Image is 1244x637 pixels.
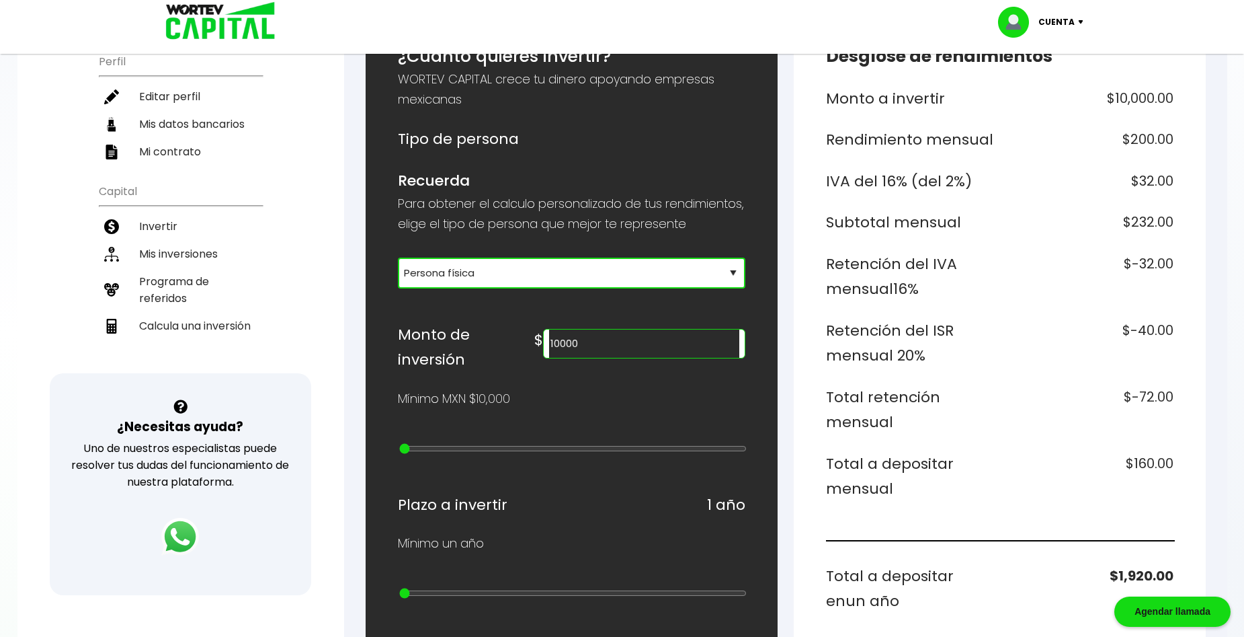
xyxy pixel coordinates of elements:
[826,451,995,502] h6: Total a depositar mensual
[398,533,484,554] p: Mínimo un año
[826,169,995,194] h6: IVA del 16% (del 2%)
[826,564,995,614] h6: Total a depositar en un año
[826,44,1173,69] h5: Desglose de rendimientos
[1005,385,1173,435] h6: $-72.00
[99,213,262,240] a: Invertir
[826,210,995,235] h6: Subtotal mensual
[826,385,995,435] h6: Total retención mensual
[104,247,119,262] img: inversiones-icon.6695dc30.svg
[826,252,995,302] h6: Retención del IVA mensual 16%
[826,127,995,153] h6: Rendimiento mensual
[99,268,262,312] a: Programa de referidos
[67,440,294,490] p: Uno de nuestros especialistas puede resolver tus dudas del funcionamiento de nuestra plataforma.
[398,194,745,234] p: Para obtener el calculo personalizado de tus rendimientos, elige el tipo de persona que mejor te ...
[99,138,262,165] a: Mi contrato
[99,46,262,165] ul: Perfil
[99,312,262,340] a: Calcula una inversión
[104,283,119,297] img: recomiendanos-icon.9b8e9327.svg
[104,219,119,234] img: invertir-icon.b3b967d7.svg
[998,7,1038,38] img: profile-image
[398,44,745,69] h5: ¿Cuánto quieres invertir?
[1038,12,1075,32] p: Cuenta
[161,518,199,556] img: logos_whatsapp-icon.242b2217.svg
[398,126,745,152] h6: Tipo de persona
[1005,210,1173,235] h6: $232.00
[1005,252,1173,302] h6: $-32.00
[1005,127,1173,153] h6: $200.00
[1005,451,1173,502] h6: $160.00
[99,176,262,373] ul: Capital
[99,110,262,138] a: Mis datos bancarios
[398,492,507,518] h6: Plazo a invertir
[1005,86,1173,112] h6: $10,000.00
[398,168,745,194] h6: Recuerda
[1075,20,1093,24] img: icon-down
[398,322,535,373] h6: Monto de inversión
[1005,318,1173,369] h6: $-40.00
[826,318,995,369] h6: Retención del ISR mensual 20%
[104,145,119,159] img: contrato-icon.f2db500c.svg
[398,389,510,409] p: Mínimo MXN $10,000
[99,83,262,110] a: Editar perfil
[707,492,745,518] h6: 1 año
[104,117,119,132] img: datos-icon.10cf9172.svg
[534,328,543,353] h6: $
[99,240,262,268] a: Mis inversiones
[104,89,119,104] img: editar-icon.952d3147.svg
[104,319,119,334] img: calculadora-icon.17d418c4.svg
[117,417,243,437] h3: ¿Necesitas ayuda?
[1005,169,1173,194] h6: $32.00
[1114,597,1231,627] div: Agendar llamada
[826,86,995,112] h6: Monto a invertir
[1005,564,1173,614] h6: $1,920.00
[398,69,745,110] p: WORTEV CAPITAL crece tu dinero apoyando empresas mexicanas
